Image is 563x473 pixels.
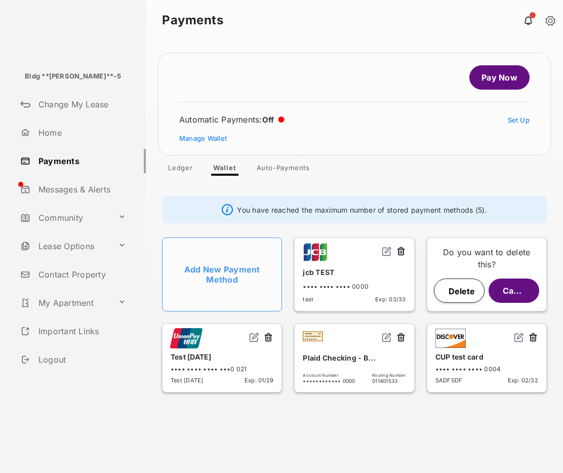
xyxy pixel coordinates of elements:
[171,377,204,384] span: Test [DATE]
[162,196,547,223] div: You have reached the maximum number of stored payment methods (5).
[303,264,406,281] div: jcb TEST
[16,149,146,173] a: Payments
[375,296,406,303] span: Exp: 03/33
[372,373,406,378] span: Routing Number
[179,114,285,125] div: Automatic Payments :
[25,71,121,82] p: Bldg **[PERSON_NAME]**-5
[508,377,538,384] span: Exp: 02/32
[16,291,114,315] a: My Apartment
[435,246,538,270] p: Do you want to delete this?
[303,296,313,303] span: test
[303,378,355,384] span: •••••••••••• 0000
[249,332,259,342] img: svg+xml;base64,PHN2ZyB2aWV3Qm94PSIwIDAgMjQgMjQiIHdpZHRoPSIxNiIgaGVpZ2h0PSIxNiIgZmlsbD0ibm9uZSIgeG...
[16,262,146,287] a: Contact Property
[179,134,227,142] a: Manage Wallet
[16,206,114,230] a: Community
[162,14,223,26] strong: Payments
[16,121,146,145] a: Home
[160,164,201,176] a: Ledger
[16,234,114,258] a: Lease Options
[503,286,530,296] span: Cancel
[16,319,130,343] a: Important Links
[16,347,146,372] a: Logout
[303,373,355,378] span: Account Number
[262,115,274,125] span: Off
[508,116,530,124] a: Set Up
[514,332,524,342] img: svg+xml;base64,PHN2ZyB2aWV3Qm94PSIwIDAgMjQgMjQiIHdpZHRoPSIxNiIgaGVpZ2h0PSIxNiIgZmlsbD0ibm9uZSIgeG...
[16,177,146,202] a: Messages & Alerts
[245,377,273,384] span: Exp: 01/29
[435,365,538,373] div: •••• •••• •••• 0004
[303,283,406,290] div: •••• •••• •••• 0000
[382,332,392,342] img: svg+xml;base64,PHN2ZyB2aWV3Qm94PSIwIDAgMjQgMjQiIHdpZHRoPSIxNiIgaGVpZ2h0PSIxNiIgZmlsbD0ibm9uZSIgeG...
[372,378,406,384] span: 011401533
[489,279,539,303] button: Cancel
[171,348,273,365] div: Test [DATE]
[382,246,392,256] img: svg+xml;base64,PHN2ZyB2aWV3Qm94PSIwIDAgMjQgMjQiIHdpZHRoPSIxNiIgaGVpZ2h0PSIxNiIgZmlsbD0ibm9uZSIgeG...
[435,377,463,384] span: SADFSDF
[16,92,146,116] a: Change My Lease
[435,348,538,365] div: CUP test card
[171,365,273,373] div: •••• •••• •••• •••0 021
[434,279,485,303] button: Delete
[205,164,245,176] a: Wallet
[249,164,318,176] a: Auto-Payments
[303,349,406,366] div: Plaid Checking - B...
